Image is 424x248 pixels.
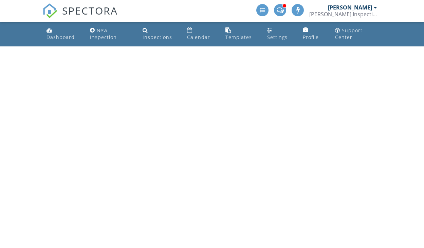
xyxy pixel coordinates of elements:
[143,34,172,40] div: Inspections
[223,24,259,44] a: Templates
[42,9,118,23] a: SPECTORA
[62,3,118,18] span: SPECTORA
[309,11,377,18] div: SEGO Inspections Inc.
[42,3,57,18] img: The Best Home Inspection Software - Spectora
[300,24,327,44] a: Profile
[187,34,210,40] div: Calendar
[332,24,380,44] a: Support Center
[90,27,117,40] div: New Inspection
[87,24,135,44] a: New Inspection
[264,24,295,44] a: Settings
[44,24,82,44] a: Dashboard
[184,24,217,44] a: Calendar
[328,4,372,11] div: [PERSON_NAME]
[335,27,363,40] div: Support Center
[47,34,75,40] div: Dashboard
[225,34,252,40] div: Templates
[140,24,179,44] a: Inspections
[267,34,288,40] div: Settings
[303,34,319,40] div: Profile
